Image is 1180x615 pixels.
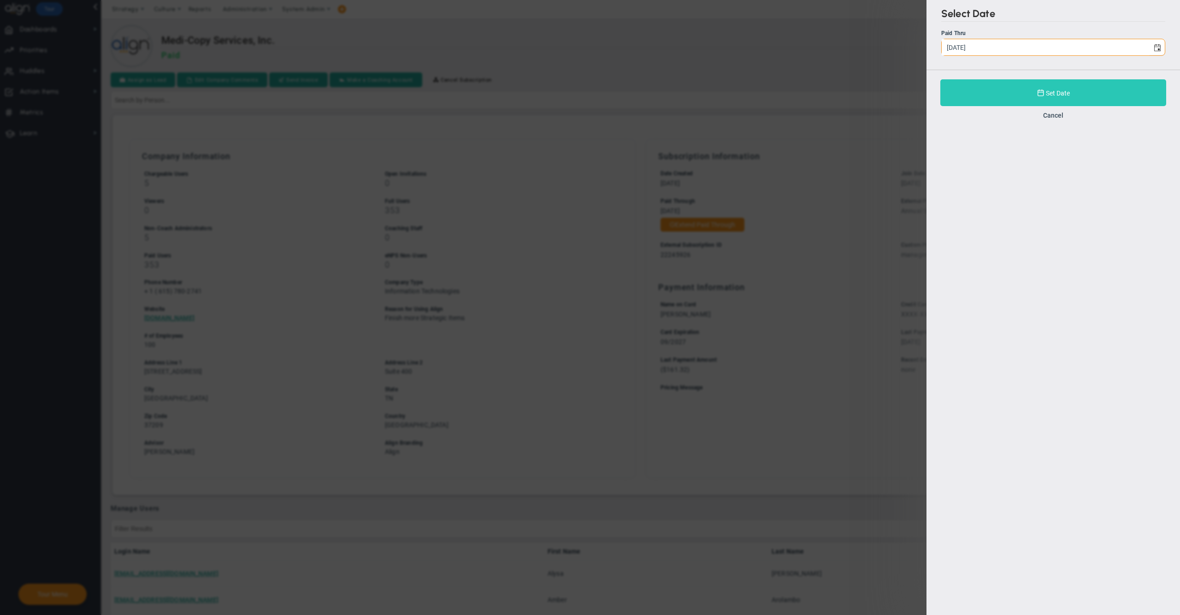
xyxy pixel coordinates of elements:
[941,7,1165,22] h2: Select Date
[1043,112,1063,119] button: Cancel
[1046,90,1070,97] span: Set Date
[1149,39,1165,55] span: select
[941,30,966,36] span: Paid Thru
[940,79,1166,106] button: Set Date
[942,39,1149,55] input: Paid Thru select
